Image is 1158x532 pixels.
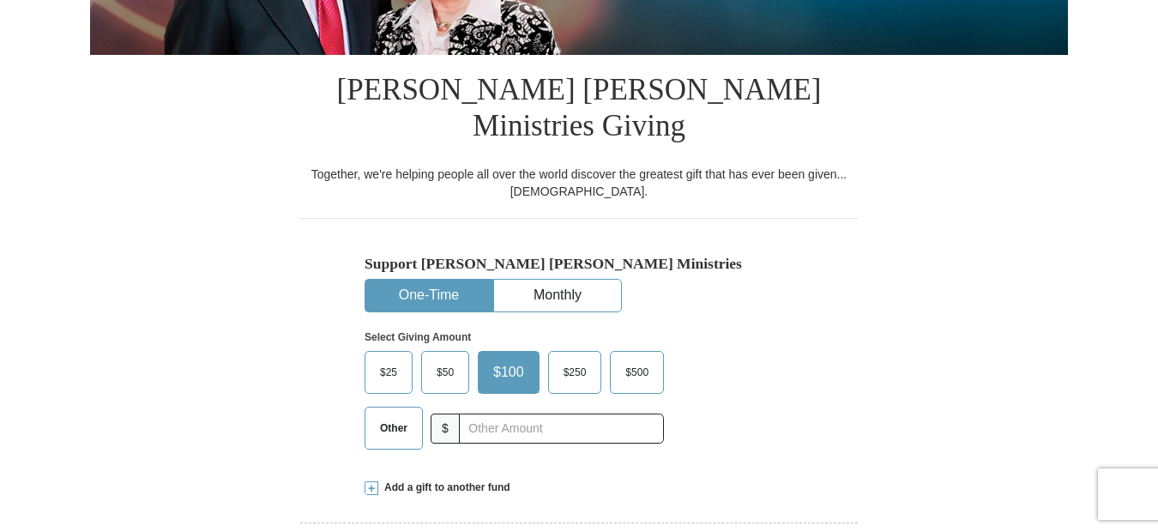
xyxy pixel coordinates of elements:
div: Together, we're helping people all over the world discover the greatest gift that has ever been g... [300,166,858,200]
strong: Select Giving Amount [365,331,471,343]
h5: Support [PERSON_NAME] [PERSON_NAME] Ministries [365,255,793,273]
span: $50 [428,360,462,385]
button: One-Time [365,280,492,311]
span: $25 [371,360,406,385]
span: $500 [617,360,657,385]
h1: [PERSON_NAME] [PERSON_NAME] Ministries Giving [300,55,858,166]
span: $250 [555,360,595,385]
input: Other Amount [459,414,664,444]
span: $ [431,414,460,444]
span: Add a gift to another fund [378,481,510,495]
span: Other [371,415,416,441]
span: $100 [485,360,533,385]
button: Monthly [494,280,621,311]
